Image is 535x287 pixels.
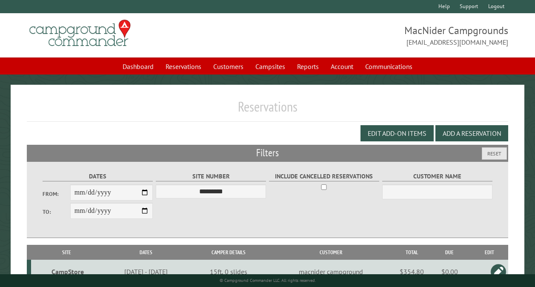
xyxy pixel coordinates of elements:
img: Campground Commander [27,17,133,50]
small: © Campground Commander LLC. All rights reserved. [220,278,316,283]
button: Edit Add-on Items [360,125,434,141]
td: $0.00 [429,260,470,284]
a: Dashboard [117,58,159,75]
div: [DATE] - [DATE] [103,267,189,276]
a: Communications [360,58,418,75]
td: 15ft, 0 slides [190,260,266,284]
div: CampStore [34,267,100,276]
span: MacNider Campgrounds [EMAIL_ADDRESS][DOMAIN_NAME] [268,23,509,47]
th: Dates [102,245,190,260]
h2: Filters [27,145,508,161]
h1: Reservations [27,98,508,122]
th: Camper Details [190,245,266,260]
th: Total [395,245,429,260]
a: Reservations [160,58,206,75]
a: Account [326,58,358,75]
th: Due [429,245,470,260]
a: Customers [208,58,249,75]
td: macnider campground [267,260,395,284]
label: From: [43,190,70,198]
td: $354.80 [395,260,429,284]
label: Include Cancelled Reservations [269,172,379,181]
th: Customer [267,245,395,260]
a: Reports [292,58,324,75]
button: Reset [482,147,507,160]
th: Edit [471,245,509,260]
th: Site [31,245,102,260]
a: Campsites [250,58,290,75]
label: Dates [43,172,153,181]
label: Site Number [156,172,266,181]
label: Customer Name [382,172,492,181]
label: To: [43,208,70,216]
button: Add a Reservation [435,125,508,141]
